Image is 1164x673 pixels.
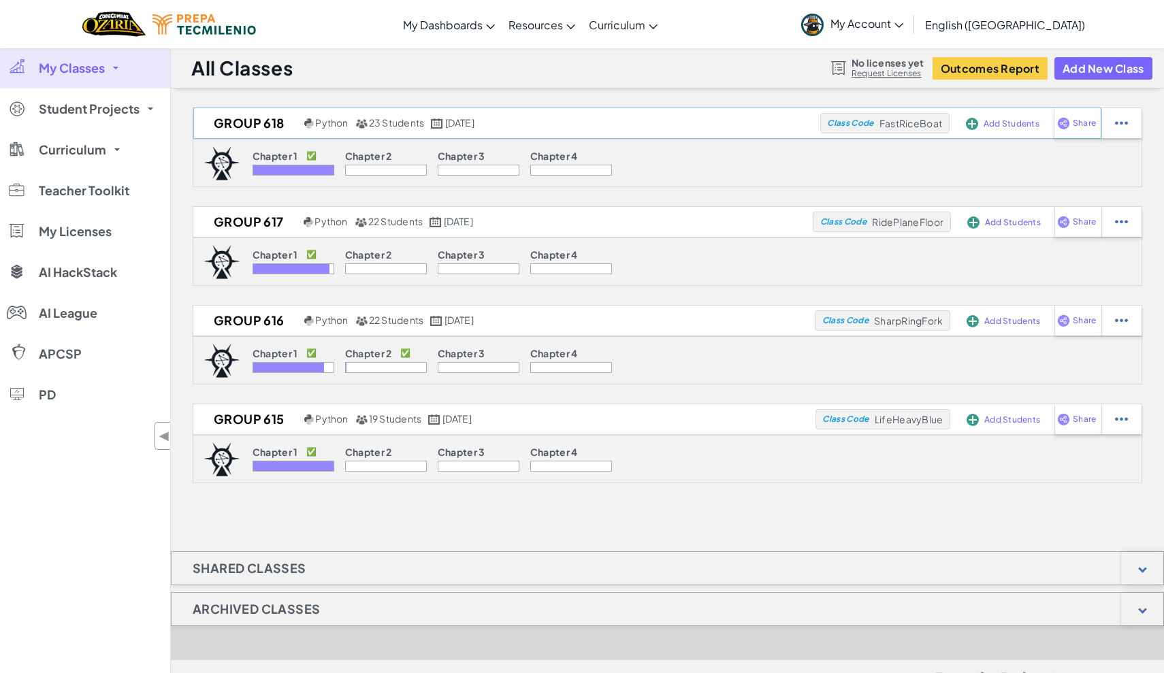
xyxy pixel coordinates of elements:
p: Chapter 3 [438,446,485,457]
button: Outcomes Report [933,57,1048,80]
p: Chapter 2 [345,249,392,260]
span: FastRiceBoat [879,117,942,129]
span: SharpRingFork [874,314,943,327]
p: Chapter 3 [438,249,485,260]
span: [DATE] [445,116,474,129]
p: ✅ [306,249,317,260]
p: Chapter 4 [530,348,578,359]
span: My Dashboards [403,18,483,32]
span: Share [1073,415,1096,423]
img: calendar.svg [431,118,443,129]
span: Add Students [984,416,1040,424]
span: AI League [39,307,97,319]
span: Python [315,116,348,129]
p: ✅ [306,446,317,457]
img: Tecmilenio logo [152,14,256,35]
p: ✅ [306,348,317,359]
span: [DATE] [442,412,472,425]
img: MultipleUsers.png [355,118,368,129]
img: calendar.svg [430,316,442,326]
img: IconAddStudents.svg [967,414,979,426]
span: My Account [830,16,903,31]
span: Student Projects [39,103,140,115]
p: ✅ [306,150,317,161]
img: calendar.svg [430,217,442,227]
span: Share [1073,316,1096,325]
span: Python [314,215,347,227]
span: Class Code [822,316,869,325]
span: English ([GEOGRAPHIC_DATA]) [925,18,1085,32]
a: Ozaria by CodeCombat logo [82,10,146,38]
img: IconAddStudents.svg [967,315,979,327]
img: avatar [801,14,824,36]
p: Chapter 4 [530,249,578,260]
h1: Shared Classes [172,551,327,585]
img: Home [82,10,146,38]
span: Curriculum [39,144,106,156]
span: My Classes [39,62,105,74]
img: IconShare_Purple.svg [1057,216,1070,228]
img: calendar.svg [428,414,440,425]
span: Resources [508,18,563,32]
span: Share [1073,119,1096,127]
span: Add Students [984,317,1040,325]
p: Chapter 1 [253,249,298,260]
span: Add Students [985,218,1041,227]
img: IconShare_Purple.svg [1057,314,1070,327]
p: Chapter 1 [253,446,298,457]
img: IconStudentEllipsis.svg [1115,117,1128,129]
p: ✅ [400,348,410,359]
button: Add New Class [1054,57,1152,80]
img: logo [204,245,240,279]
h2: Group 615 [193,409,301,429]
img: IconShare_Purple.svg [1057,413,1070,425]
p: Chapter 2 [345,446,392,457]
span: Python [315,412,348,425]
span: Teacher Toolkit [39,184,129,197]
a: Request Licenses [852,68,924,79]
img: MultipleUsers.png [355,316,368,326]
span: [DATE] [444,215,473,227]
span: 19 Students [369,412,422,425]
p: Chapter 1 [253,348,298,359]
a: Resources [502,6,582,43]
p: Chapter 4 [530,150,578,161]
img: python.png [304,316,314,326]
span: No licenses yet [852,57,924,68]
p: Chapter 2 [345,150,392,161]
h1: All Classes [191,55,293,81]
p: Chapter 3 [438,348,485,359]
img: python.png [304,217,314,227]
span: Add Students [984,120,1039,128]
a: Group 618 Python 23 Students [DATE] [193,113,820,133]
img: IconStudentEllipsis.svg [1115,413,1128,425]
span: Class Code [827,119,873,127]
img: python.png [304,414,314,425]
span: Python [315,314,348,326]
a: My Dashboards [396,6,502,43]
a: Curriculum [582,6,664,43]
span: Curriculum [589,18,645,32]
img: IconStudentEllipsis.svg [1115,314,1128,327]
p: Chapter 2 [345,348,392,359]
span: ◀ [159,426,170,446]
h2: Group 618 [193,113,301,133]
p: Chapter 3 [438,150,485,161]
a: English ([GEOGRAPHIC_DATA]) [918,6,1092,43]
img: MultipleUsers.png [355,414,368,425]
img: python.png [304,118,314,129]
h2: Group 617 [193,212,300,232]
img: logo [204,146,240,180]
span: 22 Students [369,314,424,326]
img: logo [204,442,240,476]
span: Class Code [820,218,867,226]
span: LifeHeavyBlue [875,413,943,425]
span: 22 Students [368,215,423,227]
h2: Group 616 [193,310,301,331]
span: [DATE] [444,314,474,326]
span: My Licenses [39,225,112,237]
span: Share [1073,218,1096,226]
a: Group 617 Python 22 Students [DATE] [193,212,813,232]
p: Chapter 1 [253,150,298,161]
